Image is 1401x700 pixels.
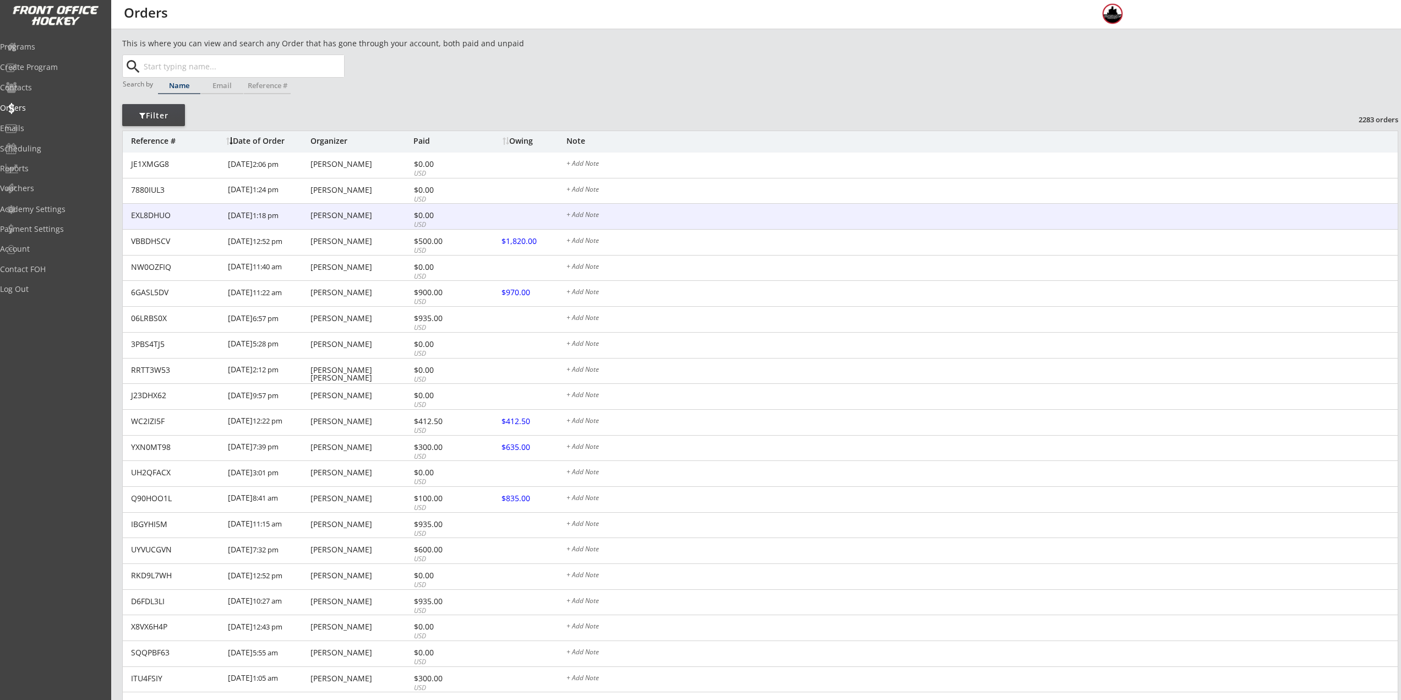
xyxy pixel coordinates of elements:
div: $900.00 [414,289,473,296]
div: Search by [123,80,154,88]
div: $300.00 [414,675,473,682]
div: 2283 orders [1341,115,1398,124]
button: search [124,58,142,75]
div: $0.00 [414,211,473,219]
div: + Add Note [566,623,1398,632]
div: 7880IUL3 [131,186,221,194]
div: [DATE] [228,384,308,409]
div: 3PBS4TJ5 [131,340,221,348]
div: Filter [122,110,185,121]
div: $0.00 [414,649,473,656]
div: USD [414,195,473,204]
div: + Add Note [566,572,1398,580]
div: + Add Note [566,649,1398,658]
div: This is where you can view and search any Order that has gone through your account, both paid and... [122,38,587,49]
div: $0.00 [414,160,473,168]
font: 7:39 pm [253,442,279,452]
div: [PERSON_NAME] [310,520,411,528]
div: [PERSON_NAME] [310,237,411,245]
div: [PERSON_NAME] [310,443,411,451]
div: YXN0MT98 [131,443,221,451]
div: Date of Order [226,137,308,145]
div: [DATE] [228,256,308,280]
div: [PERSON_NAME] [310,392,411,399]
font: 10:27 am [253,596,282,606]
font: 2:12 pm [253,365,279,375]
div: USD [414,683,473,693]
div: [PERSON_NAME] [310,211,411,219]
div: $0.00 [414,186,473,194]
div: $0.00 [414,340,473,348]
div: [PERSON_NAME] [310,417,411,425]
div: 06LRBS0X [131,314,221,322]
div: [PERSON_NAME] [310,314,411,322]
div: [PERSON_NAME] [310,340,411,348]
div: + Add Note [566,314,1398,323]
div: USD [414,503,473,513]
div: [PERSON_NAME] [PERSON_NAME] [310,366,411,382]
div: Reference # [244,82,291,89]
div: $0.00 [414,469,473,476]
div: + Add Note [566,366,1398,375]
div: $0.00 [414,366,473,374]
font: 12:22 pm [253,416,282,426]
div: Q90HOO1L [131,495,221,502]
div: [DATE] [228,461,308,486]
div: USD [414,323,473,333]
font: 12:52 pm [253,571,282,580]
div: $1,820.00 [501,237,565,245]
div: Note [566,137,1398,145]
div: VBBDHSCV [131,237,221,245]
div: USD [414,555,473,564]
div: UH2QFACX [131,469,221,476]
div: [PERSON_NAME] [310,675,411,682]
input: Start typing name... [141,55,344,77]
div: Reference # [131,137,221,145]
div: [DATE] [228,641,308,666]
font: 1:05 am [253,673,278,683]
div: [DATE] [228,667,308,692]
div: $300.00 [414,443,473,451]
div: $935.00 [414,520,473,528]
div: + Add Note [566,289,1398,297]
div: SQQPBF63 [131,649,221,656]
div: [DATE] [228,513,308,538]
div: + Add Note [566,469,1398,477]
div: + Add Note [566,392,1398,400]
div: ITU4FSIY [131,675,221,682]
div: USD [414,477,473,487]
div: + Add Note [566,160,1398,169]
div: $500.00 [414,237,473,245]
div: [PERSON_NAME] [310,572,411,579]
div: RRTT3W53 [131,366,221,374]
div: $600.00 [414,546,473,554]
div: USD [414,169,473,178]
div: Name [158,82,200,89]
font: 5:28 pm [253,339,279,349]
div: + Add Note [566,520,1398,529]
div: USD [414,658,473,667]
font: 11:22 am [253,287,282,297]
div: 6GASL5DV [131,289,221,296]
div: NW0OZFIQ [131,263,221,271]
div: $412.50 [414,417,473,425]
font: 1:18 pm [253,210,279,220]
div: USD [414,220,473,230]
div: USD [414,375,473,384]
font: 11:15 am [253,519,282,529]
div: [PERSON_NAME] [310,623,411,631]
div: $0.00 [414,623,473,631]
div: USD [414,349,473,359]
font: 5:55 am [253,648,278,658]
div: EXL8DHUO [131,211,221,219]
div: $835.00 [501,495,565,502]
div: [PERSON_NAME] [310,495,411,502]
div: [DATE] [228,410,308,435]
div: [DATE] [228,615,308,640]
div: J23DHX62 [131,392,221,399]
div: [PERSON_NAME] [310,649,411,656]
div: [DATE] [228,359,308,383]
div: [DATE] [228,204,308,229]
div: Email [201,82,243,89]
div: [DATE] [228,333,308,357]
